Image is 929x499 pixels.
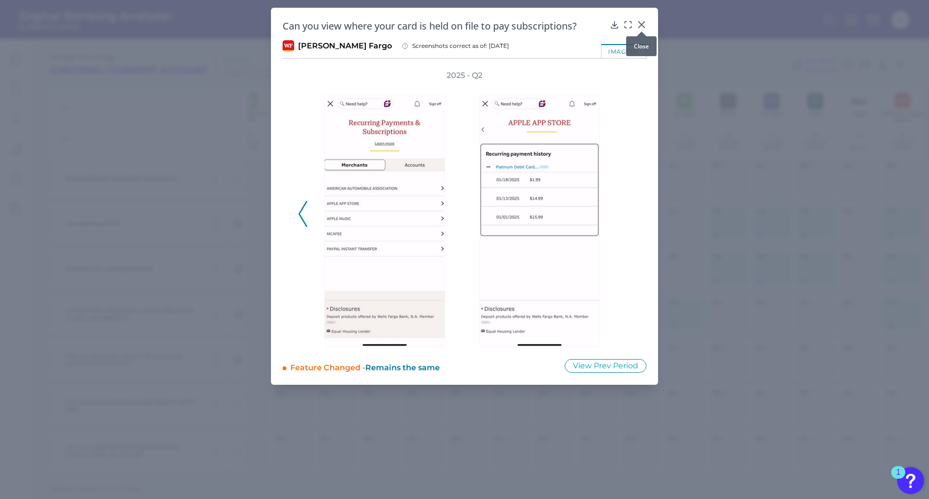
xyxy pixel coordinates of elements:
div: image(s) [601,44,646,58]
span: Remains the same [365,363,440,372]
div: 1 [896,472,900,485]
img: 5708b-WellsFargo-Mobile-Servicing-Q1-2025.png [479,94,600,347]
button: Open Resource Center, 1 new notification [897,467,924,494]
h2: Can you view where your card is held on file to pay subscriptions? [283,19,606,32]
span: Screenshots correct as of: [DATE] [412,42,509,50]
img: 5708a-WellsFargo-Mobile-Servicing-Q1-2025.png [324,94,445,347]
span: [PERSON_NAME] Fargo [298,41,392,51]
div: Close [626,36,657,56]
button: View Prev Period [565,359,646,373]
h3: 2025 - Q2 [447,70,482,81]
div: Feature Changed - [290,359,552,373]
img: Wells Fargo [283,40,294,52]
